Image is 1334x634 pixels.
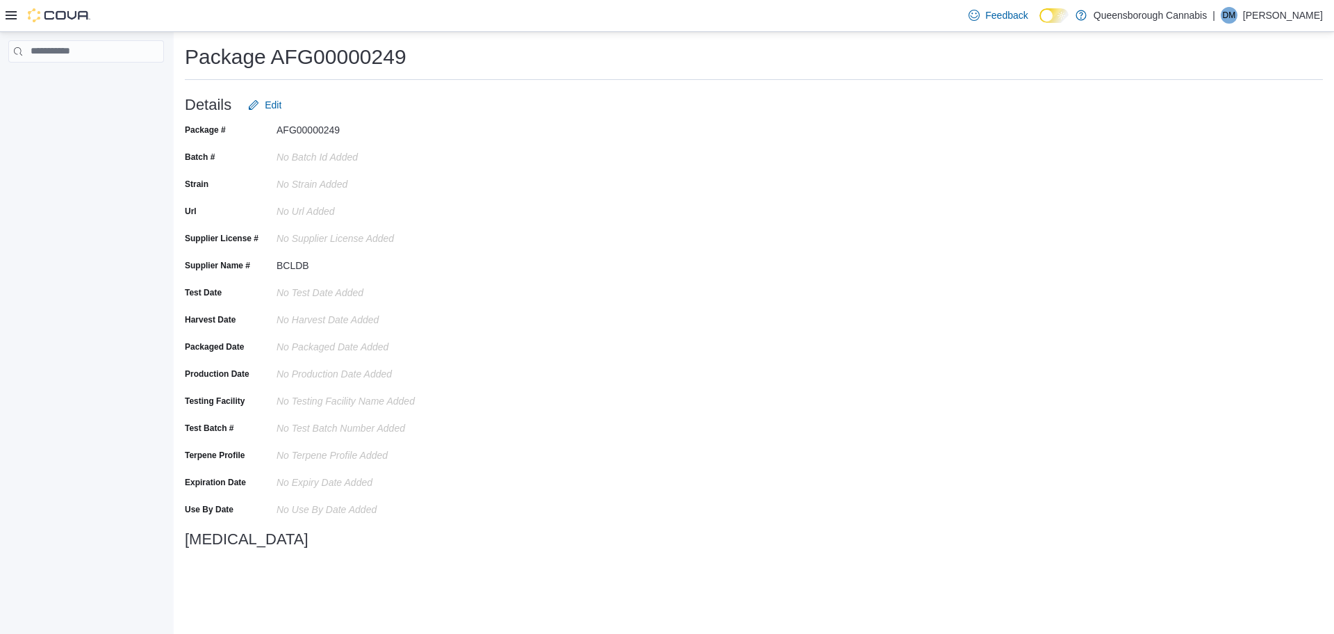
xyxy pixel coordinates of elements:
[1212,7,1215,24] p: |
[185,504,233,515] label: Use By Date
[277,173,463,190] div: No Strain added
[8,65,164,99] nav: Complex example
[185,531,585,548] h3: [MEDICAL_DATA]
[28,8,90,22] img: Cova
[185,43,406,71] h1: Package AFG00000249
[277,417,463,434] div: No Test Batch Number added
[1039,8,1069,23] input: Dark Mode
[185,260,250,271] label: Supplier Name #
[185,450,245,461] label: Terpene Profile
[1094,7,1207,24] p: Queensborough Cannabis
[277,444,463,461] div: No Terpene Profile added
[185,368,249,380] label: Production Date
[1223,7,1236,24] span: DM
[185,477,246,488] label: Expiration Date
[185,233,258,244] label: Supplier License #
[185,423,233,434] label: Test Batch #
[265,98,281,112] span: Edit
[277,390,463,407] div: No Testing Facility Name added
[277,119,463,136] div: AFG00000249
[985,8,1028,22] span: Feedback
[185,97,231,113] h3: Details
[277,200,463,217] div: No Url added
[185,287,222,298] label: Test Date
[277,471,463,488] div: No Expiry Date added
[277,282,463,298] div: No Test Date added
[277,363,463,380] div: No Production Date added
[185,206,197,217] label: Url
[1221,7,1237,24] div: Denise Meng
[277,336,463,352] div: No Packaged Date added
[185,124,226,136] label: Package #
[277,309,463,325] div: No Harvest Date added
[1039,23,1040,24] span: Dark Mode
[1243,7,1323,24] p: [PERSON_NAME]
[185,179,208,190] label: Strain
[277,146,463,163] div: No Batch Id added
[185,152,215,163] label: Batch #
[185,341,244,352] label: Packaged Date
[277,254,463,271] div: BCLDB
[963,1,1033,29] a: Feedback
[277,227,463,244] div: No Supplier License added
[242,91,287,119] button: Edit
[185,314,236,325] label: Harvest Date
[185,396,245,407] label: Testing Facility
[277,498,463,515] div: No Use By Date added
